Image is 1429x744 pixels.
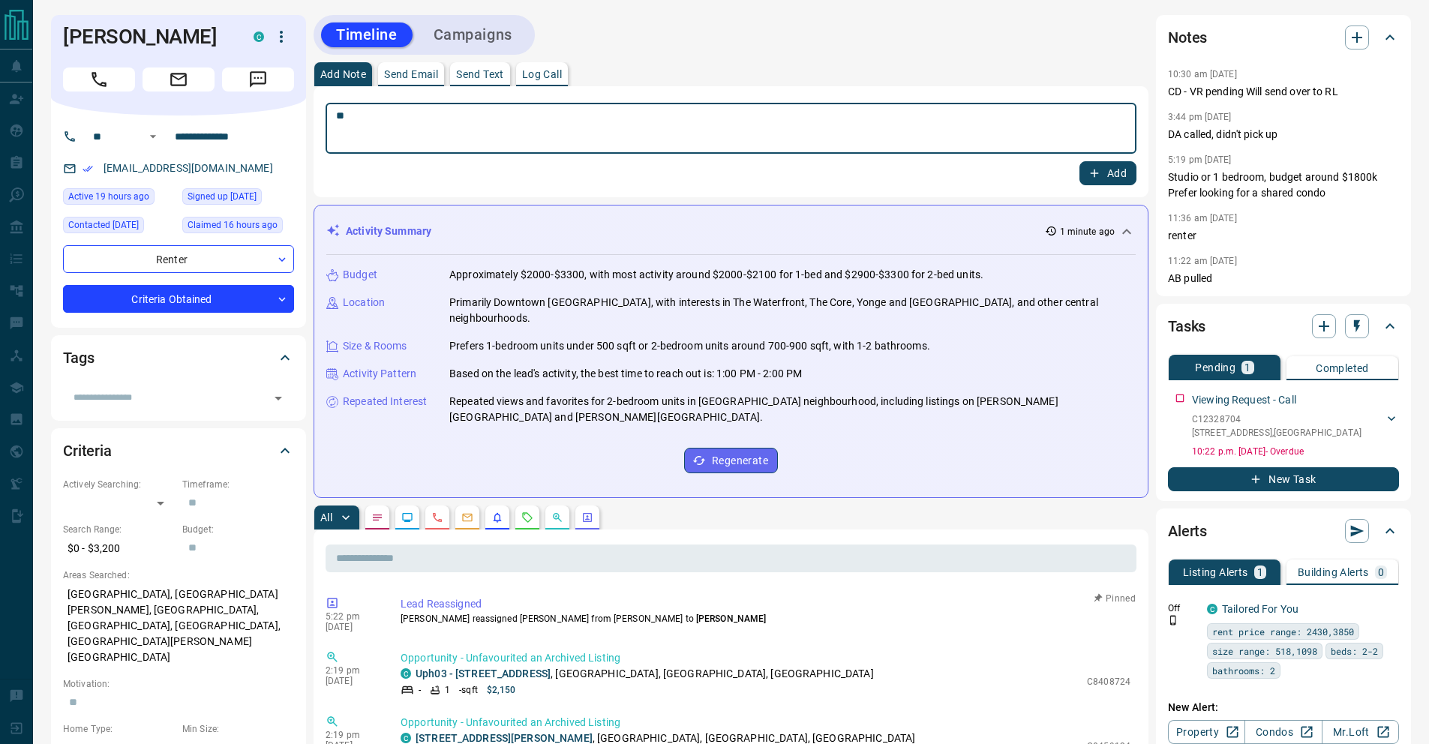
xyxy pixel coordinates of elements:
p: C8408724 [1087,675,1130,688]
a: Property [1168,720,1245,744]
svg: Agent Actions [581,511,593,523]
svg: Emails [461,511,473,523]
p: C12328704 [1192,412,1361,426]
p: 2:19 pm [326,665,378,676]
a: Condos [1244,720,1322,744]
button: Pinned [1093,592,1136,605]
p: [DATE] [326,622,378,632]
p: Opportunity - Unfavourited an Archived Listing [401,715,1130,730]
svg: Notes [371,511,383,523]
span: [PERSON_NAME] [696,613,766,624]
h2: Tasks [1168,314,1205,338]
p: [STREET_ADDRESS] , [GEOGRAPHIC_DATA] [1192,426,1361,439]
p: $0 - $3,200 [63,536,175,561]
button: Campaigns [419,22,527,47]
p: Lead Reassigned [401,596,1130,612]
p: Motivation: [63,677,294,691]
h1: [PERSON_NAME] [63,25,231,49]
p: Pending [1195,362,1235,373]
p: $2,150 [487,683,516,697]
button: Regenerate [684,448,778,473]
p: Send Text [456,69,504,79]
a: Tailored For You [1222,603,1298,615]
p: 1 minute ago [1060,225,1115,238]
p: Opportunity - Unfavourited an Archived Listing [401,650,1130,666]
p: Repeated views and favorites for 2-bedroom units in [GEOGRAPHIC_DATA] neighbourhood, including li... [449,394,1136,425]
p: Activity Summary [346,223,431,239]
p: 3:44 pm [DATE] [1168,112,1232,122]
svg: Push Notification Only [1168,615,1178,625]
p: Approximately $2000-$3300, with most activity around $2000-$2100 for 1-bed and $2900-$3300 for 2-... [449,267,983,283]
svg: Calls [431,511,443,523]
p: Listing Alerts [1183,567,1248,577]
svg: Listing Alerts [491,511,503,523]
svg: Opportunities [551,511,563,523]
div: Tags [63,340,294,376]
p: Repeated Interest [343,394,427,409]
span: rent price range: 2430,3850 [1212,624,1354,639]
p: Studio or 1 bedroom, budget around $1800k Prefer looking for a shared condo [1168,169,1399,201]
button: Open [268,388,289,409]
div: Mon Aug 18 2025 [182,217,294,238]
p: 1 [445,683,450,697]
h2: Alerts [1168,519,1207,543]
span: Contacted [DATE] [68,217,139,232]
p: Add Note [320,69,366,79]
p: renter [1168,228,1399,244]
span: beds: 2-2 [1331,643,1378,658]
p: Building Alerts [1298,567,1369,577]
p: - [419,683,421,697]
h2: Tags [63,346,94,370]
p: Based on the lead's activity, the best time to reach out is: 1:00 PM - 2:00 PM [449,366,802,382]
p: All [320,512,332,523]
p: Location [343,295,385,310]
p: AB pulled [1168,271,1399,286]
p: Activity Pattern [343,366,416,382]
span: Active 19 hours ago [68,189,149,204]
p: 0 [1378,567,1384,577]
div: condos.ca [254,31,264,42]
p: Timeframe: [182,478,294,491]
h2: Notes [1168,25,1207,49]
p: 5:19 pm [DATE] [1168,154,1232,165]
div: Mon Aug 18 2025 [63,188,175,209]
span: Email [143,67,215,91]
p: Search Range: [63,523,175,536]
svg: Lead Browsing Activity [401,511,413,523]
div: condos.ca [401,733,411,743]
p: Send Email [384,69,438,79]
p: Actively Searching: [63,478,175,491]
div: Renter [63,245,294,273]
a: [EMAIL_ADDRESS][DOMAIN_NAME] [104,162,273,174]
p: Size & Rooms [343,338,407,354]
svg: Email Verified [83,163,93,174]
p: Areas Searched: [63,568,294,582]
p: 1 [1244,362,1250,373]
div: Activity Summary1 minute ago [326,217,1136,245]
div: Alerts [1168,513,1399,549]
div: C12328704[STREET_ADDRESS],[GEOGRAPHIC_DATA] [1192,409,1399,442]
p: 5:22 pm [326,611,378,622]
p: New Alert: [1168,700,1399,715]
p: Off [1168,601,1198,615]
p: Primarily Downtown [GEOGRAPHIC_DATA], with interests in The Waterfront, The Core, Yonge and [GEOG... [449,295,1136,326]
p: Budget [343,267,377,283]
div: Thu Aug 14 2025 [63,217,175,238]
p: [PERSON_NAME] reassigned [PERSON_NAME] from [PERSON_NAME] to [401,612,1130,625]
div: Criteria Obtained [63,285,294,313]
span: Message [222,67,294,91]
a: Uph03 - [STREET_ADDRESS] [416,667,551,679]
p: Prefers 1-bedroom units under 500 sqft or 2-bedroom units around 700-900 sqft, with 1-2 bathrooms. [449,338,930,354]
button: Open [144,127,162,145]
h2: Criteria [63,439,112,463]
p: Budget: [182,523,294,536]
span: Claimed 16 hours ago [188,217,278,232]
button: Timeline [321,22,413,47]
p: 10:30 am [DATE] [1168,69,1237,79]
a: [STREET_ADDRESS][PERSON_NAME] [416,732,593,744]
p: 11:36 am [DATE] [1168,213,1237,223]
button: Add [1079,161,1136,185]
svg: Requests [521,511,533,523]
p: Min Size: [182,722,294,736]
span: size range: 518,1098 [1212,643,1317,658]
